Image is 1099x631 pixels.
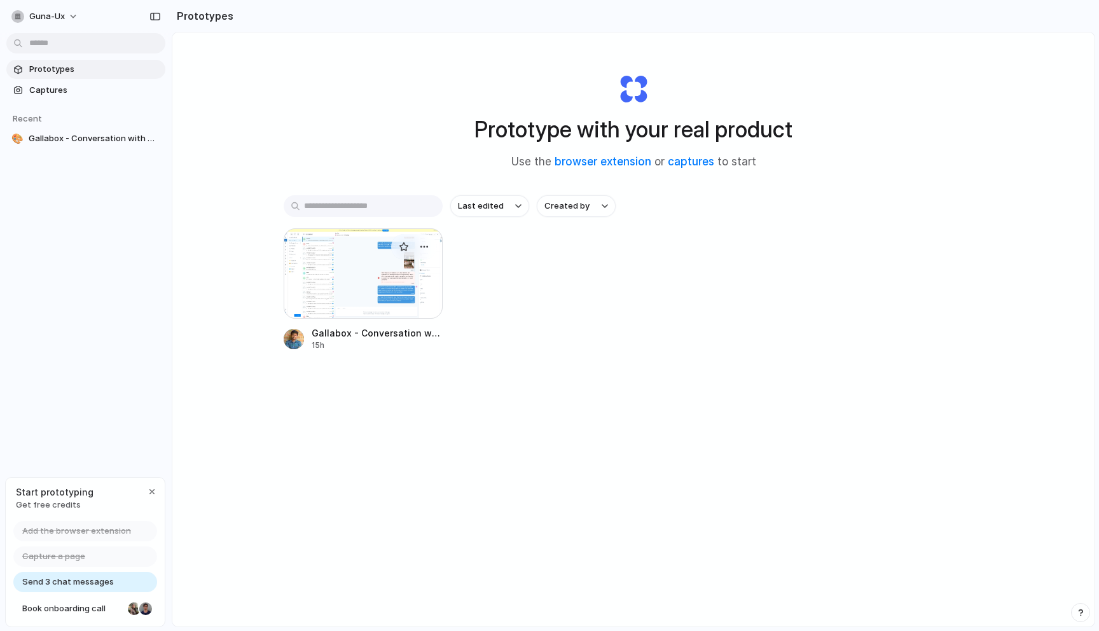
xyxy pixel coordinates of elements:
span: Get free credits [16,499,93,511]
a: captures [668,155,714,168]
span: Recent [13,113,42,123]
div: Christian Iacullo [138,601,153,616]
a: Captures [6,81,165,100]
span: Send 3 chat messages [22,576,114,588]
div: Nicole Kubica [127,601,142,616]
h2: Prototypes [172,8,233,24]
span: Created by [544,200,590,212]
span: Capture a page [22,550,85,563]
span: Book onboarding call [22,602,123,615]
span: Start prototyping [16,485,93,499]
span: Last edited [458,200,504,212]
div: 🎨 [11,132,24,145]
button: Last edited [450,195,529,217]
span: Prototypes [29,63,160,76]
span: Captures [29,84,160,97]
button: Created by [537,195,616,217]
a: Prototypes [6,60,165,79]
span: Gallabox - Conversation with WhatsApp Call Icon [312,326,443,340]
h1: Prototype with your real product [474,113,792,146]
a: Gallabox - Conversation with WhatsApp Call IconGallabox - Conversation with WhatsApp Call Icon15h [284,228,443,351]
span: Gallabox - Conversation with WhatsApp Call Icon [29,132,160,145]
span: Add the browser extension [22,525,131,537]
span: guna-ux [29,10,65,23]
span: Use the or to start [511,154,756,170]
a: browser extension [555,155,651,168]
button: guna-ux [6,6,85,27]
a: Book onboarding call [13,599,157,619]
a: 🎨Gallabox - Conversation with WhatsApp Call Icon [6,129,165,148]
div: 15h [312,340,443,351]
